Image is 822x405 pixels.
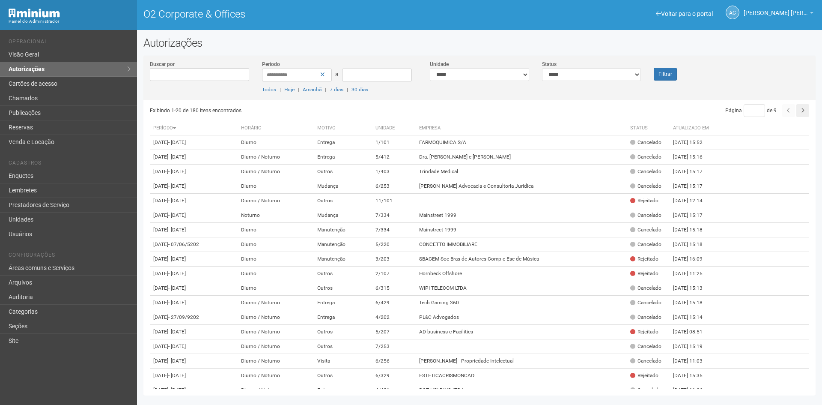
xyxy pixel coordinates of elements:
td: [DATE] 15:52 [670,135,717,150]
td: 6/429 [372,296,416,310]
td: Manutenção [314,237,372,252]
td: PL&C Advogados [416,310,627,325]
td: 4/401 [372,383,416,398]
span: | [325,87,326,93]
td: 6/329 [372,369,416,383]
div: Cancelado [630,168,661,175]
li: Configurações [9,252,131,261]
span: | [347,87,348,93]
th: Período [150,121,238,135]
td: [DATE] 15:17 [670,208,717,223]
span: - [DATE] [168,300,186,306]
span: - [DATE] [168,198,186,204]
span: | [280,87,281,93]
td: Dra. [PERSON_NAME] e [PERSON_NAME] [416,150,627,165]
td: [DATE] [150,237,238,252]
td: [DATE] 15:17 [670,165,717,179]
td: Entrega [314,296,372,310]
td: Diurno [238,281,314,296]
span: | [298,87,299,93]
td: Mainstreet 1999 [416,208,627,223]
a: Todos [262,87,276,93]
td: Diurno / Noturno [238,383,314,398]
label: Status [542,60,557,68]
td: [DATE] [150,252,238,267]
td: [DATE] [150,383,238,398]
div: Cancelado [630,357,661,365]
td: Visita [314,354,372,369]
div: Cancelado [630,212,661,219]
td: SBACEM Soc Bras de Autores Comp e Esc de Música [416,252,627,267]
td: Noturno [238,208,314,223]
td: Diurno [238,223,314,237]
span: - [DATE] [168,285,186,291]
td: Diurno / Noturno [238,339,314,354]
td: [DATE] [150,310,238,325]
span: Página de 9 [725,108,777,114]
td: [DATE] 15:18 [670,296,717,310]
span: - [DATE] [168,168,186,174]
div: Rejeitado [630,255,658,263]
div: Cancelado [630,285,661,292]
li: Cadastros [9,160,131,169]
td: [DATE] 08:51 [670,325,717,339]
td: Outros [314,165,372,179]
td: [DATE] [150,179,238,194]
a: [PERSON_NAME] [PERSON_NAME] [744,11,813,18]
td: Diurno / Noturno [238,310,314,325]
td: WIPI TELECOM LTDA [416,281,627,296]
span: - [DATE] [168,154,186,160]
span: - [DATE] [168,256,186,262]
div: Cancelado [630,241,661,248]
td: Diurno / Noturno [238,150,314,165]
div: Cancelado [630,139,661,146]
a: 7 dias [330,87,343,93]
td: Diurno / Noturno [238,165,314,179]
td: [DATE] [150,135,238,150]
a: 30 dias [351,87,368,93]
div: Cancelado [630,226,661,234]
div: Cancelado [630,299,661,306]
td: [DATE] [150,165,238,179]
td: [DATE] [150,296,238,310]
span: - 07/06/5202 [168,241,199,247]
span: - [DATE] [168,329,186,335]
td: [DATE] 11:03 [670,354,717,369]
td: Manutenção [314,252,372,267]
td: DGT HOLDING LTDA [416,383,627,398]
span: - [DATE] [168,227,186,233]
td: [DATE] 15:16 [670,150,717,165]
div: Rejeitado [630,197,658,204]
td: Diurno / Noturno [238,296,314,310]
th: Empresa [416,121,627,135]
span: - [DATE] [168,387,186,393]
td: Outros [314,281,372,296]
td: ESTETICACRISMONCAO [416,369,627,383]
td: Outros [314,339,372,354]
td: 5/207 [372,325,416,339]
td: [DATE] 15:18 [670,223,717,237]
td: [DATE] [150,194,238,208]
td: Trindade Medical [416,165,627,179]
td: 5/412 [372,150,416,165]
div: Rejeitado [630,270,658,277]
td: [DATE] [150,267,238,281]
td: [PERSON_NAME] Advocacia e Consultoria Jurídica [416,179,627,194]
div: Cancelado [630,153,661,161]
div: Painel do Administrador [9,18,131,25]
td: 2/107 [372,267,416,281]
td: Outros [314,369,372,383]
h1: O2 Corporate & Offices [143,9,473,20]
td: 1/101 [372,135,416,150]
div: Cancelado [630,387,661,394]
td: [DATE] 15:18 [670,237,717,252]
th: Horário [238,121,314,135]
span: - [DATE] [168,372,186,378]
td: [DATE] 15:35 [670,369,717,383]
td: Entrega [314,150,372,165]
td: 5/220 [372,237,416,252]
td: Manutenção [314,223,372,237]
td: [DATE] [150,281,238,296]
td: Mainstreet 1999 [416,223,627,237]
th: Status [627,121,670,135]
